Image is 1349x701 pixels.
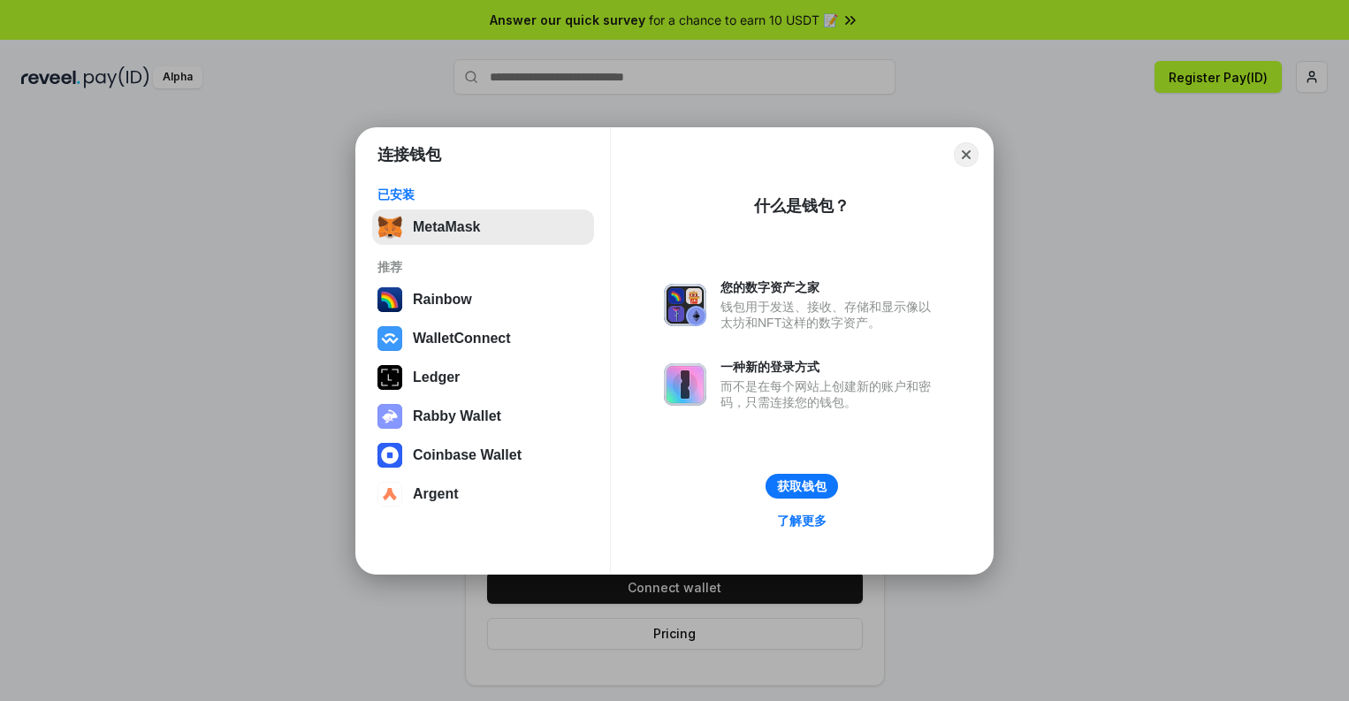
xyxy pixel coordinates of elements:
img: svg+xml,%3Csvg%20width%3D%2228%22%20height%3D%2228%22%20viewBox%3D%220%200%2028%2028%22%20fill%3D... [377,482,402,507]
a: 了解更多 [766,509,837,532]
div: WalletConnect [413,331,511,347]
button: Argent [372,476,594,512]
div: 您的数字资产之家 [720,279,940,295]
button: WalletConnect [372,321,594,356]
img: svg+xml,%3Csvg%20xmlns%3D%22http%3A%2F%2Fwww.w3.org%2F2000%2Fsvg%22%20fill%3D%22none%22%20viewBox... [664,284,706,326]
img: svg+xml,%3Csvg%20xmlns%3D%22http%3A%2F%2Fwww.w3.org%2F2000%2Fsvg%22%20fill%3D%22none%22%20viewBox... [664,363,706,406]
div: Rabby Wallet [413,408,501,424]
img: svg+xml,%3Csvg%20width%3D%22120%22%20height%3D%22120%22%20viewBox%3D%220%200%20120%20120%22%20fil... [377,287,402,312]
div: 了解更多 [777,513,827,529]
div: 一种新的登录方式 [720,359,940,375]
div: 推荐 [377,259,589,275]
h1: 连接钱包 [377,144,441,165]
div: Rainbow [413,292,472,308]
div: Coinbase Wallet [413,447,522,463]
button: Ledger [372,360,594,395]
button: MetaMask [372,210,594,245]
button: Coinbase Wallet [372,438,594,473]
div: 而不是在每个网站上创建新的账户和密码，只需连接您的钱包。 [720,378,940,410]
img: svg+xml,%3Csvg%20xmlns%3D%22http%3A%2F%2Fwww.w3.org%2F2000%2Fsvg%22%20width%3D%2228%22%20height%3... [377,365,402,390]
div: 什么是钱包？ [754,195,850,217]
button: Rabby Wallet [372,399,594,434]
img: svg+xml,%3Csvg%20width%3D%2228%22%20height%3D%2228%22%20viewBox%3D%220%200%2028%2028%22%20fill%3D... [377,326,402,351]
div: 已安装 [377,187,589,202]
div: MetaMask [413,219,480,235]
div: 钱包用于发送、接收、存储和显示像以太坊和NFT这样的数字资产。 [720,299,940,331]
div: 获取钱包 [777,478,827,494]
img: svg+xml,%3Csvg%20xmlns%3D%22http%3A%2F%2Fwww.w3.org%2F2000%2Fsvg%22%20fill%3D%22none%22%20viewBox... [377,404,402,429]
img: svg+xml,%3Csvg%20width%3D%2228%22%20height%3D%2228%22%20viewBox%3D%220%200%2028%2028%22%20fill%3D... [377,443,402,468]
img: svg+xml,%3Csvg%20fill%3D%22none%22%20height%3D%2233%22%20viewBox%3D%220%200%2035%2033%22%20width%... [377,215,402,240]
div: Ledger [413,370,460,385]
div: Argent [413,486,459,502]
button: Close [954,142,979,167]
button: Rainbow [372,282,594,317]
button: 获取钱包 [766,474,838,499]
